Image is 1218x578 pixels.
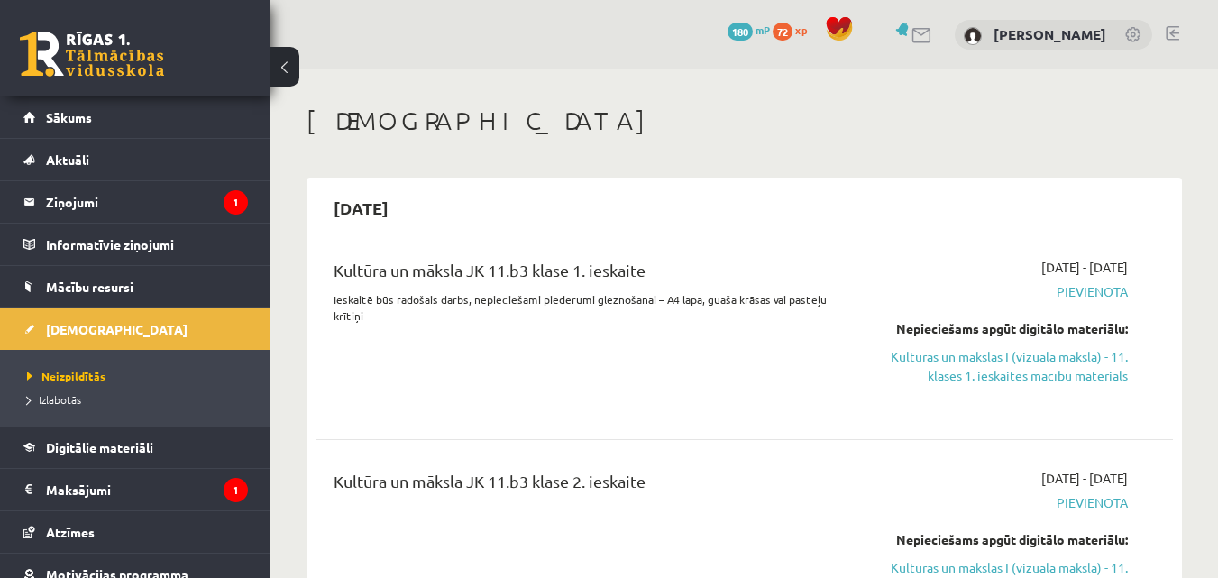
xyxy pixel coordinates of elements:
div: Nepieciešams apgūt digitālo materiālu: [881,530,1128,549]
p: Ieskaitē būs radošais darbs, nepieciešami piederumi gleznošanai – A4 lapa, guaša krāsas vai paste... [334,291,854,324]
a: Mācību resursi [23,266,248,307]
div: Kultūra un māksla JK 11.b3 klase 1. ieskaite [334,258,854,291]
span: Pievienota [881,493,1128,512]
span: mP [756,23,770,37]
a: Rīgas 1. Tālmācības vidusskola [20,32,164,77]
span: Pievienota [881,282,1128,301]
span: [DATE] - [DATE] [1041,469,1128,488]
span: [DATE] - [DATE] [1041,258,1128,277]
span: Aktuāli [46,151,89,168]
span: 72 [773,23,792,41]
legend: Ziņojumi [46,181,248,223]
div: Kultūra un māksla JK 11.b3 klase 2. ieskaite [334,469,854,502]
i: 1 [224,478,248,502]
img: Rita Stepanova [964,27,982,45]
span: 180 [728,23,753,41]
div: Nepieciešams apgūt digitālo materiālu: [881,319,1128,338]
legend: Maksājumi [46,469,248,510]
a: Maksājumi1 [23,469,248,510]
legend: Informatīvie ziņojumi [46,224,248,265]
span: xp [795,23,807,37]
span: Digitālie materiāli [46,439,153,455]
a: Digitālie materiāli [23,427,248,468]
span: Neizpildītās [27,369,105,383]
a: Atzīmes [23,511,248,553]
h2: [DATE] [316,187,407,229]
a: 180 mP [728,23,770,37]
span: Sākums [46,109,92,125]
span: Atzīmes [46,524,95,540]
a: Kultūras un mākslas I (vizuālā māksla) - 11. klases 1. ieskaites mācību materiāls [881,347,1128,385]
span: Mācību resursi [46,279,133,295]
a: [DEMOGRAPHIC_DATA] [23,308,248,350]
span: Izlabotās [27,392,81,407]
a: Informatīvie ziņojumi [23,224,248,265]
i: 1 [224,190,248,215]
a: Aktuāli [23,139,248,180]
a: Sākums [23,96,248,138]
a: 72 xp [773,23,816,37]
a: Ziņojumi1 [23,181,248,223]
a: [PERSON_NAME] [994,25,1106,43]
a: Izlabotās [27,391,252,408]
h1: [DEMOGRAPHIC_DATA] [307,106,1182,136]
span: [DEMOGRAPHIC_DATA] [46,321,188,337]
a: Neizpildītās [27,368,252,384]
